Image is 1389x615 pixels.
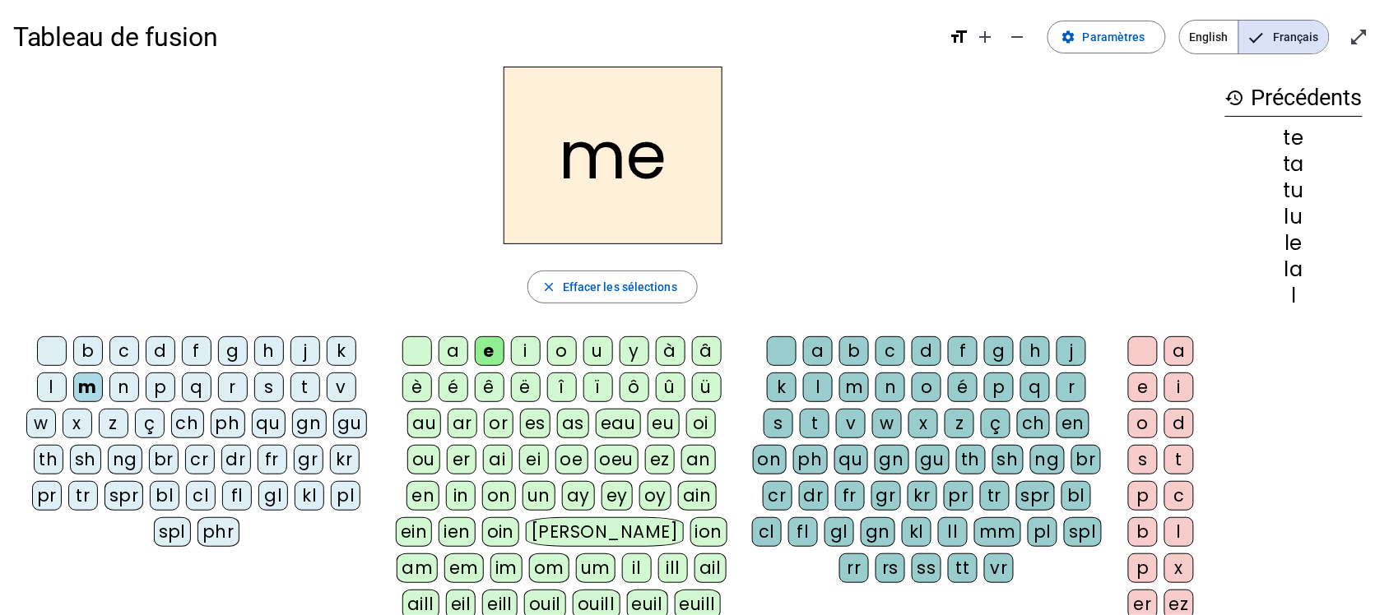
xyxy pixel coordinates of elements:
div: s [1128,445,1158,474]
div: ill [658,553,688,583]
div: t [290,372,320,402]
div: pr [944,481,973,511]
button: Effacer les sélections [527,271,698,303]
div: gr [871,481,901,511]
div: ey [602,481,633,511]
div: gl [258,481,288,511]
div: oy [639,481,671,511]
div: è [402,372,432,402]
div: pl [1028,517,1057,547]
div: ph [793,445,828,474]
div: pl [331,481,360,511]
div: fl [788,517,818,547]
div: e [475,336,504,366]
div: ê [475,372,504,402]
div: ar [448,409,477,438]
div: l [37,372,67,402]
div: la [1225,260,1363,280]
div: kl [295,481,324,511]
div: s [764,409,793,438]
div: au [407,409,441,438]
div: eu [648,409,680,438]
div: kr [908,481,937,511]
div: û [656,372,685,402]
mat-icon: settings [1061,30,1076,44]
div: im [490,553,523,583]
div: v [327,372,356,402]
mat-icon: remove [1008,27,1028,47]
div: th [956,445,986,474]
div: l [1164,517,1194,547]
mat-icon: add [975,27,995,47]
div: or [484,409,513,438]
div: ë [511,372,541,402]
div: b [73,336,103,366]
div: k [327,336,356,366]
div: d [146,336,175,366]
div: ei [519,445,549,474]
div: ç [135,409,165,438]
div: bl [150,481,179,511]
div: c [876,336,905,366]
div: q [1020,372,1050,402]
div: tr [980,481,1010,511]
div: p [1128,553,1158,583]
div: ch [171,409,204,438]
div: en [406,481,439,511]
div: es [520,409,550,438]
div: p [146,372,175,402]
div: as [557,409,589,438]
div: vr [984,553,1014,583]
div: z [945,409,974,438]
div: t [1164,445,1194,474]
div: oe [555,445,588,474]
div: x [908,409,938,438]
button: Entrer en plein écran [1343,21,1376,53]
div: ien [439,517,476,547]
div: dr [799,481,829,511]
div: d [912,336,941,366]
div: ein [396,517,433,547]
div: o [1128,409,1158,438]
div: o [547,336,577,366]
div: v [836,409,866,438]
div: n [876,372,905,402]
div: é [439,372,468,402]
div: ï [583,372,613,402]
div: a [803,336,833,366]
div: r [218,372,248,402]
div: oi [686,409,716,438]
mat-icon: history [1225,88,1245,108]
div: l [803,372,833,402]
div: spl [154,517,192,547]
h3: Précédents [1225,80,1363,117]
div: sh [70,445,101,474]
div: fl [222,481,252,511]
div: x [1164,553,1194,583]
div: le [1225,234,1363,253]
div: c [109,336,139,366]
div: in [446,481,476,511]
div: spr [1016,481,1056,511]
div: gn [292,409,327,438]
div: bl [1061,481,1091,511]
div: ll [938,517,968,547]
div: gn [875,445,909,474]
div: é [948,372,978,402]
div: ain [678,481,717,511]
span: Paramètres [1083,27,1145,47]
div: tu [1225,181,1363,201]
div: lu [1225,207,1363,227]
div: j [1057,336,1086,366]
div: z [99,409,128,438]
div: qu [252,409,286,438]
div: i [511,336,541,366]
div: rs [876,553,905,583]
div: g [984,336,1014,366]
div: qu [834,445,868,474]
div: eau [596,409,641,438]
div: ta [1225,155,1363,174]
div: phr [197,517,239,547]
div: pr [32,481,62,511]
div: gn [861,517,895,547]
